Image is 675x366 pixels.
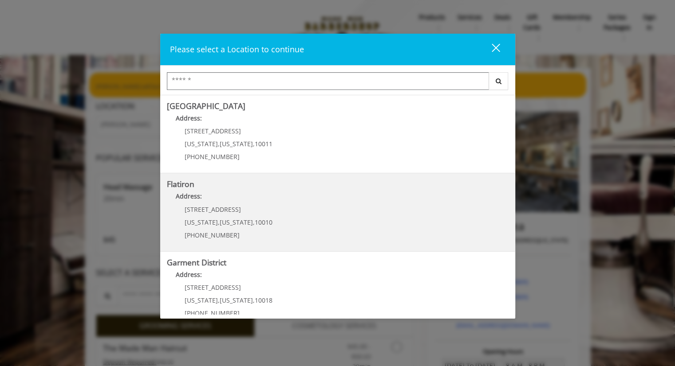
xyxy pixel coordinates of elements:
span: [US_STATE] [185,296,218,304]
span: [US_STATE] [220,140,253,148]
b: Garment District [167,257,226,268]
span: [PHONE_NUMBER] [185,309,240,317]
b: Flatiron [167,179,194,189]
span: [PHONE_NUMBER] [185,152,240,161]
div: Center Select [167,72,509,94]
button: close dialog [475,40,505,58]
b: [GEOGRAPHIC_DATA] [167,101,245,111]
b: Address: [176,192,202,200]
span: , [253,140,255,148]
span: [PHONE_NUMBER] [185,231,240,239]
span: , [253,296,255,304]
span: , [218,140,220,148]
span: [US_STATE] [220,296,253,304]
span: 10010 [255,218,272,226]
span: [US_STATE] [185,140,218,148]
span: , [218,218,220,226]
span: [STREET_ADDRESS] [185,283,241,292]
b: Address: [176,270,202,279]
span: , [253,218,255,226]
input: Search Center [167,72,489,90]
div: close dialog [482,43,499,56]
span: [US_STATE] [185,218,218,226]
span: 10011 [255,140,272,148]
span: [US_STATE] [220,218,253,226]
b: Address: [176,114,202,122]
span: [STREET_ADDRESS] [185,127,241,135]
span: 10018 [255,296,272,304]
i: Search button [493,78,504,84]
span: Please select a Location to continue [170,44,304,55]
span: , [218,296,220,304]
span: [STREET_ADDRESS] [185,205,241,214]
